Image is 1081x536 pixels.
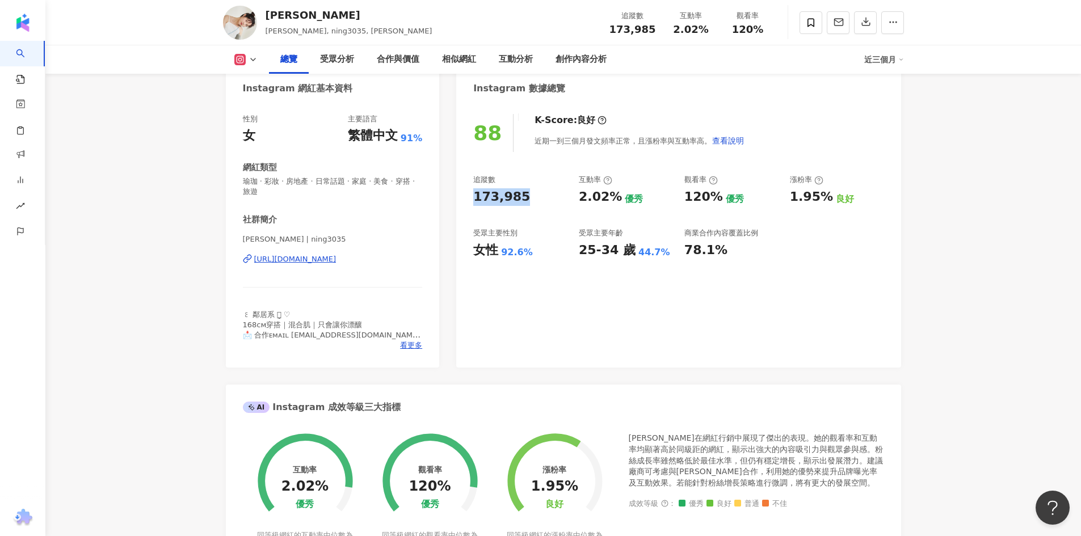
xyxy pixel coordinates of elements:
[243,401,401,413] div: Instagram 成效等級三大指標
[638,246,670,259] div: 44.7%
[625,193,643,205] div: 優秀
[531,479,578,495] div: 1.95%
[712,129,744,152] button: 查看說明
[293,465,317,474] div: 互動率
[473,228,518,238] div: 受眾主要性別
[732,24,764,35] span: 120%
[499,53,533,66] div: 互動分析
[790,175,823,185] div: 漲粉率
[254,254,337,264] div: [URL][DOMAIN_NAME]
[542,465,566,474] div: 漲粉率
[545,499,563,510] div: 良好
[320,53,354,66] div: 受眾分析
[535,129,744,152] div: 近期一到三個月發文頻率正常，且漲粉率與互動率高。
[684,188,723,206] div: 120%
[579,242,636,259] div: 25-34 歲
[684,228,758,238] div: 商業合作內容覆蓋比例
[473,175,495,185] div: 追蹤數
[401,132,422,145] span: 91%
[473,121,502,145] div: 88
[296,499,314,510] div: 優秀
[684,242,727,259] div: 78.1%
[243,176,423,197] span: 瑜珈 · 彩妝 · 房地產 · 日常話題 · 家庭 · 美食 · 穿搭 · 旅遊
[377,53,419,66] div: 合作與價值
[673,24,708,35] span: 2.02%
[579,188,622,206] div: 2.02%
[726,193,744,205] div: 優秀
[409,479,451,495] div: 120%
[400,340,422,351] span: 看更多
[243,114,258,124] div: 性別
[609,10,656,22] div: 追蹤數
[670,10,713,22] div: 互動率
[473,188,530,206] div: 173,985
[243,254,423,264] a: [URL][DOMAIN_NAME]
[12,509,34,527] img: chrome extension
[734,500,759,508] span: 普通
[243,402,270,413] div: AI
[579,228,623,238] div: 受眾主要年齡
[684,175,718,185] div: 觀看率
[418,465,442,474] div: 觀看率
[501,246,533,259] div: 92.6%
[577,114,595,126] div: 良好
[473,82,565,95] div: Instagram 數據總覽
[679,500,704,508] span: 優秀
[348,114,377,124] div: 主要語言
[266,8,432,22] div: [PERSON_NAME]
[281,479,329,495] div: 2.02%
[864,50,904,69] div: 近三個月
[762,500,787,508] span: 不佳
[609,23,656,35] span: 173,985
[243,82,353,95] div: Instagram 網紅基本資料
[629,500,884,508] div: 成效等級 ：
[266,27,432,35] span: [PERSON_NAME], ning3035, [PERSON_NAME]
[473,242,498,259] div: 女性
[790,188,833,206] div: 1.95%
[280,53,297,66] div: 總覽
[1036,491,1070,525] iframe: Help Scout Beacon - Open
[14,14,32,32] img: logo icon
[243,234,423,244] span: [PERSON_NAME] | ning3035
[243,214,277,226] div: 社群簡介
[629,433,884,488] div: [PERSON_NAME]在網紅行銷中展現了傑出的表現。她的觀看率和互動率均顯著高於同級距的網紅，顯示出強大的內容吸引力與觀眾參與感。粉絲成長率雖然略低於最佳水準，但仍有穩定增長，顯示出發展潛力...
[579,175,612,185] div: 互動率
[442,53,476,66] div: 相似網紅
[535,114,607,126] div: K-Score :
[556,53,607,66] div: 創作內容分析
[223,6,257,40] img: KOL Avatar
[16,195,25,220] span: rise
[726,10,769,22] div: 觀看率
[243,162,277,174] div: 網紅類型
[243,127,255,145] div: 女
[836,193,854,205] div: 良好
[16,41,39,85] a: search
[712,136,744,145] span: 查看說明
[348,127,398,145] div: 繁體中文
[706,500,731,508] span: 良好
[421,499,439,510] div: 優秀
[243,310,421,350] span: ꒰ 鄰居系 灬̤̬ ♡ 168ᴄᴍ穿搭｜混合肌｜只會讓你漂釀 📩 合作ᴇᴍᴀɪʟ [EMAIL_ADDRESS][DOMAIN_NAME] 🍑我的品牌 @dailyme_ginny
